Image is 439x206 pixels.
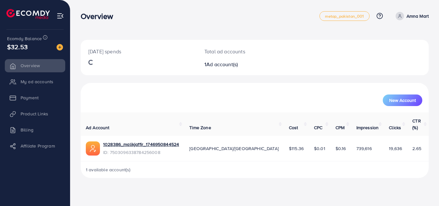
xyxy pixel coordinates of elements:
span: Ad Account [86,124,110,131]
img: image [57,44,63,50]
p: Total ad accounts [204,48,276,55]
img: logo [6,9,50,19]
span: metap_pakistan_001 [325,14,364,18]
p: [DATE] spends [88,48,189,55]
span: Cost [289,124,298,131]
span: Ecomdy Balance [7,35,42,42]
p: Amna Mart [407,12,429,20]
button: New Account [383,94,422,106]
img: menu [57,12,64,20]
a: metap_pakistan_001 [319,11,370,21]
img: ic-ads-acc.e4c84228.svg [86,141,100,156]
span: Impression [356,124,379,131]
span: 1 available account(s) [86,166,131,173]
span: Clicks [389,124,401,131]
span: $0.16 [336,145,346,152]
span: Time Zone [189,124,211,131]
span: CPM [336,124,345,131]
span: $115.36 [289,145,304,152]
span: Ad account(s) [206,61,238,68]
span: CPC [314,124,322,131]
h2: 1 [204,61,276,67]
a: 1028386_malikjaffir_1746950844524 [103,141,179,148]
h3: Overview [81,12,118,21]
span: $32.53 [7,42,28,51]
span: [GEOGRAPHIC_DATA]/[GEOGRAPHIC_DATA] [189,145,279,152]
a: Amna Mart [393,12,429,20]
span: ID: 7503096338784256008 [103,149,179,156]
span: 2.65 [412,145,421,152]
span: $0.01 [314,145,325,152]
span: 19,636 [389,145,402,152]
span: New Account [389,98,416,103]
span: CTR (%) [412,118,421,130]
span: 739,616 [356,145,372,152]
